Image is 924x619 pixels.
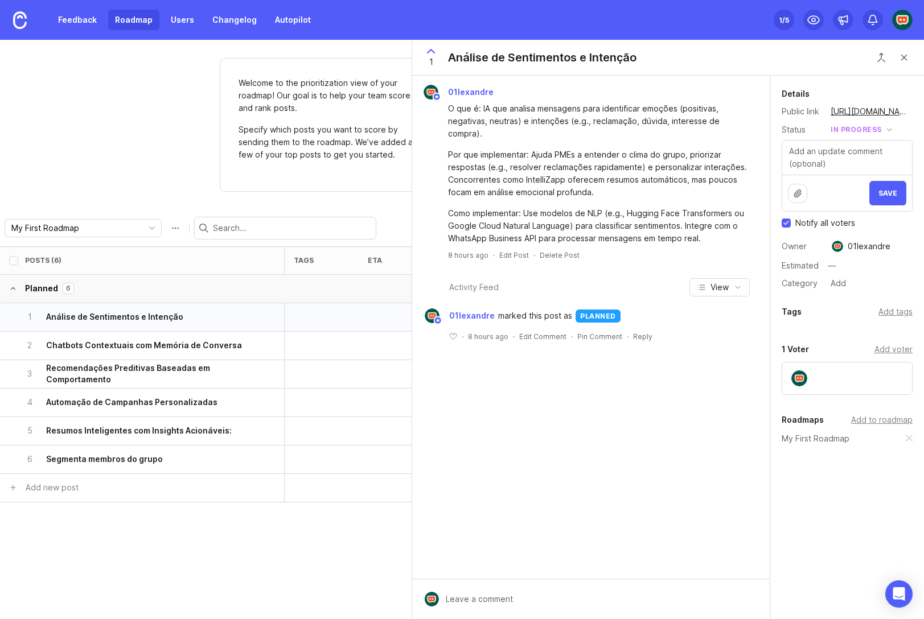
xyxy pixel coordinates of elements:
[782,240,822,253] div: Owner
[433,93,441,101] img: member badge
[418,308,498,323] a: 01lexandre01lexandre
[26,481,79,494] div: Add new post
[633,332,652,341] div: Reply
[822,276,849,291] a: Add
[782,87,810,101] div: Details
[24,360,252,388] button: 3Recomendações Preditivas Baseadas em Comportamento
[24,311,35,323] p: 1
[239,123,417,161] p: Specify which posts you want to score by sending them to the roadmap. We’ve added a few of your t...
[424,85,438,100] img: 01lexandre
[46,397,217,408] h6: Automação de Campanhas Personalizadas
[24,397,35,408] p: 4
[5,219,162,237] div: toggle menu
[46,362,252,385] h6: Recomendações Preditivas Baseadas em Comportamento
[782,277,822,290] div: Category
[417,85,503,100] a: 01lexandre01lexandre
[848,240,890,253] div: 01lexandre
[429,56,433,68] span: 1
[779,12,789,28] div: 1 /5
[268,10,318,30] a: Autopilot
[782,123,822,136] div: Status
[206,10,264,30] a: Changelog
[869,181,906,205] button: Save
[831,123,882,136] div: in progress
[782,305,802,319] div: Tags
[294,256,314,265] div: tags
[448,148,747,199] div: Por que implementar: Ajuda PMEs a entender o clima do grupo, priorizar respostas (e.g., resolver ...
[774,10,794,30] button: 1/5
[46,340,242,351] h6: Chatbots Contextuais com Memória de Conversa
[577,332,622,341] div: Pin Comment
[832,241,843,252] img: 01lexandre
[425,308,440,323] img: 01lexandre
[540,250,580,260] div: Delete Post
[24,340,35,351] p: 2
[571,332,573,341] div: ·
[493,250,495,260] div: ·
[782,218,791,228] input: Checkbox to toggle notify voters
[448,87,494,97] span: 01lexandre
[46,453,163,465] h6: Segmenta membros do grupo
[892,10,913,30] img: 01lexandre
[46,425,232,436] h6: Resumos Inteligentes com Insights Acionáveis:
[449,281,499,294] div: Activity Feed
[851,414,913,426] div: Add to roadmap
[13,11,27,29] img: Canny Home
[689,278,750,296] button: View
[711,282,729,293] span: View
[468,332,508,341] span: 8 hours ago
[878,306,913,318] div: Add tags
[24,445,252,473] button: 6Segmenta membros do grupo
[448,207,747,245] div: Como implementar: Use modelos de NLP (e.g., Hugging Face Transformers ou Google Cloud Natural Lan...
[448,250,488,260] a: 8 hours ago
[46,311,183,323] h6: Análise de Sentimentos e Intenção
[24,389,252,416] button: 4Automação de Campanhas Personalizadas
[213,222,371,234] input: Search...
[108,10,159,30] a: Roadmap
[448,49,636,65] div: Análise de Sentimentos e Intenção
[533,250,535,260] div: ·
[870,46,893,69] button: Close button
[499,250,529,260] div: Edit Post
[424,592,439,606] img: 01lexandre
[519,332,566,341] div: Edit Comment
[24,303,252,331] button: 1Análise de Sentimentos e Intenção
[434,316,442,325] img: member badge
[824,258,839,273] div: —
[576,309,621,323] div: planned
[24,368,35,379] p: 3
[782,105,822,118] div: Public link
[878,189,897,197] span: Save
[51,10,104,30] a: Feedback
[462,332,463,341] div: ·
[368,256,382,265] div: eta
[874,343,913,356] div: Add voter
[24,453,35,465] p: 6
[24,417,252,445] button: 5Resumos Inteligentes com Insights Acionáveis:
[782,413,824,427] div: Roadmaps
[66,284,71,293] p: 6
[24,425,35,436] p: 5
[791,370,807,386] img: 01lexandre
[448,102,747,140] div: O que é: IA que analisa mensagens para identificar emoções (positivas, negativas, neutras) e inte...
[143,224,161,233] svg: toggle icon
[11,222,137,234] input: My First Roadmap
[827,276,849,291] div: Add
[827,104,913,119] a: [URL][DOMAIN_NAME]
[782,342,809,356] div: 1 Voter
[449,309,495,322] span: 01lexandre
[166,219,184,237] button: Roadmap options
[25,256,61,265] div: Posts (6)
[239,77,417,114] p: Welcome to the prioritization view of your roadmap! Our goal is to help your team score and rank ...
[782,262,819,270] div: Estimated
[513,332,515,341] div: ·
[782,432,849,445] a: My First Roadmap
[795,217,855,229] span: Notify all voters
[885,580,913,608] div: Open Intercom Messenger
[498,309,572,322] span: marked this post as
[164,10,201,30] a: Users
[24,332,252,360] button: 2Chatbots Contextuais com Memória de Conversa
[627,332,629,341] div: ·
